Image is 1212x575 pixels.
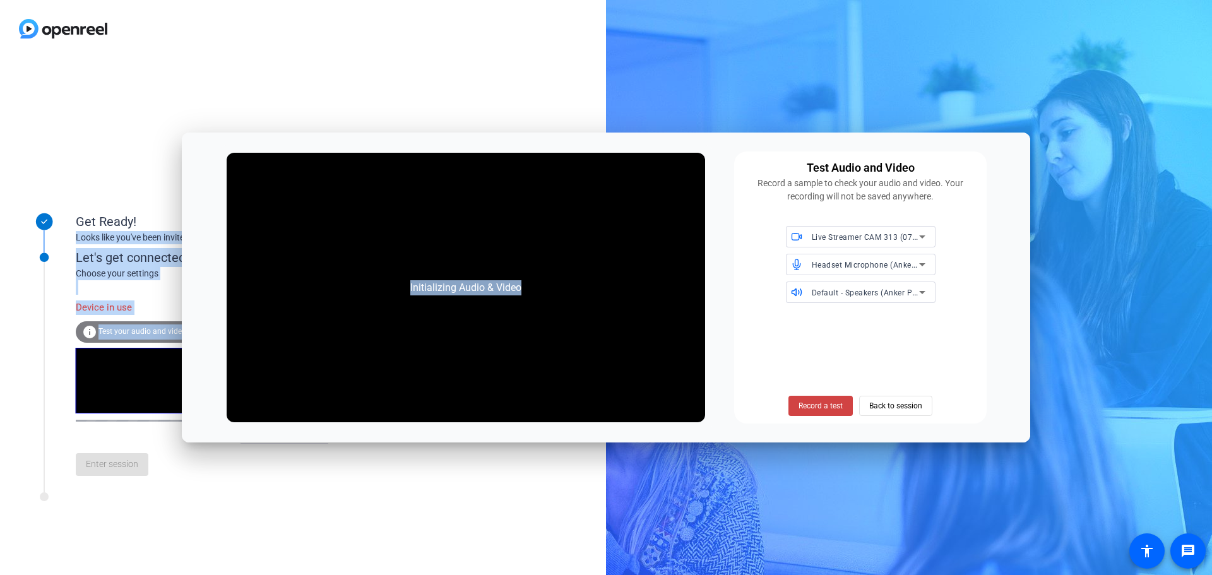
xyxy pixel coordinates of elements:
[869,394,922,418] span: Back to session
[812,287,999,297] span: Default - Speakers (Anker PowerConf) (291a:3301)
[859,396,932,416] button: Back to session
[76,267,354,280] div: Choose your settings
[398,268,534,308] div: Initializing Audio & Video
[812,232,946,242] span: Live Streamer CAM 313 (07ca:313a)
[76,248,354,267] div: Let's get connected.
[799,400,843,412] span: Record a test
[1139,543,1155,559] mat-icon: accessibility
[742,177,979,203] div: Record a sample to check your audio and video. Your recording will not be saved anywhere.
[76,231,328,244] div: Looks like you've been invited to join
[76,212,328,231] div: Get Ready!
[82,324,97,340] mat-icon: info
[807,159,915,177] div: Test Audio and Video
[812,259,1008,270] span: Headset Microphone (Anker PowerConf) (291a:3301)
[788,396,853,416] button: Record a test
[1180,543,1196,559] mat-icon: message
[76,294,215,321] div: Device in use
[98,327,186,336] span: Test your audio and video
